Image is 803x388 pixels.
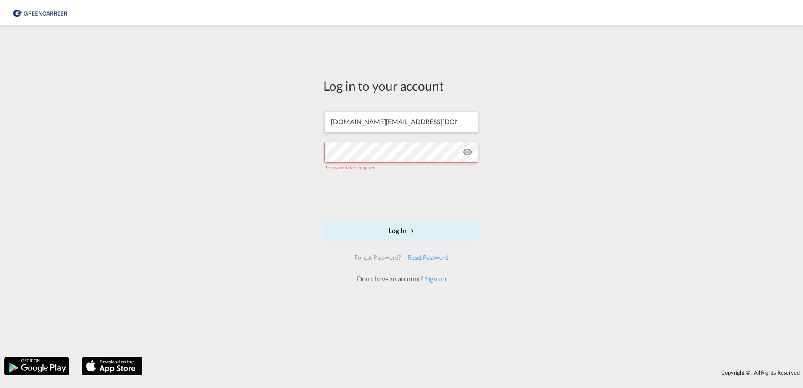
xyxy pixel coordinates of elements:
[338,179,465,212] iframe: reCAPTCHA
[81,356,143,376] img: apple.png
[324,111,478,132] input: Enter email/phone number
[348,274,455,283] div: Don't have an account?
[323,77,480,94] div: Log in to your account
[3,356,70,376] img: google.png
[404,250,452,265] div: Reset Password
[323,220,480,241] button: LOGIN
[324,165,375,170] span: Password field is required
[13,3,69,22] img: 1378a7308afe11ef83610d9e779c6b34.png
[423,275,446,283] a: Sign up
[147,365,803,380] div: Copyright © . All Rights Reserved
[351,250,404,265] div: Forgot Password?
[462,147,472,157] md-icon: icon-eye-off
